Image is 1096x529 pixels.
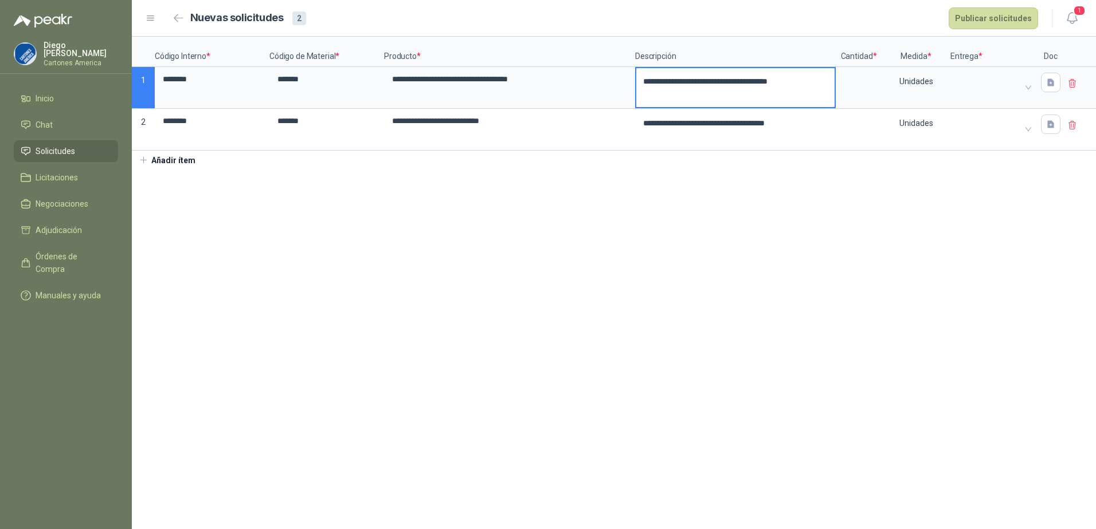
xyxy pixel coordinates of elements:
[836,37,882,67] p: Cantidad
[14,193,118,215] a: Negociaciones
[1062,8,1082,29] button: 1
[190,10,284,26] h2: Nuevas solicitudes
[36,119,53,131] span: Chat
[14,140,118,162] a: Solicitudes
[14,285,118,306] a: Manuales y ayuda
[36,92,54,105] span: Inicio
[883,68,949,94] div: Unidades
[14,246,118,280] a: Órdenes de Compra
[635,37,836,67] p: Descripción
[36,224,82,236] span: Adjudicación
[36,145,75,157] span: Solicitudes
[292,11,306,25] div: 2
[14,43,36,65] img: Company Logo
[882,37,950,67] p: Medida
[269,37,384,67] p: Código de Material
[14,167,118,188] a: Licitaciones
[44,60,118,66] p: Cartones America
[950,37,1036,67] p: Entrega
[14,88,118,109] a: Inicio
[14,219,118,241] a: Adjudicación
[36,171,78,184] span: Licitaciones
[132,109,155,151] p: 2
[36,198,88,210] span: Negociaciones
[883,110,949,136] div: Unidades
[384,37,635,67] p: Producto
[36,250,107,275] span: Órdenes de Compra
[949,7,1038,29] button: Publicar solicitudes
[155,37,269,67] p: Código Interno
[132,67,155,109] p: 1
[14,14,72,27] img: Logo peakr
[132,151,202,170] button: Añadir ítem
[1073,5,1086,16] span: 1
[14,114,118,136] a: Chat
[1036,37,1065,67] p: Doc
[44,41,118,57] p: Diego [PERSON_NAME]
[36,289,101,302] span: Manuales y ayuda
